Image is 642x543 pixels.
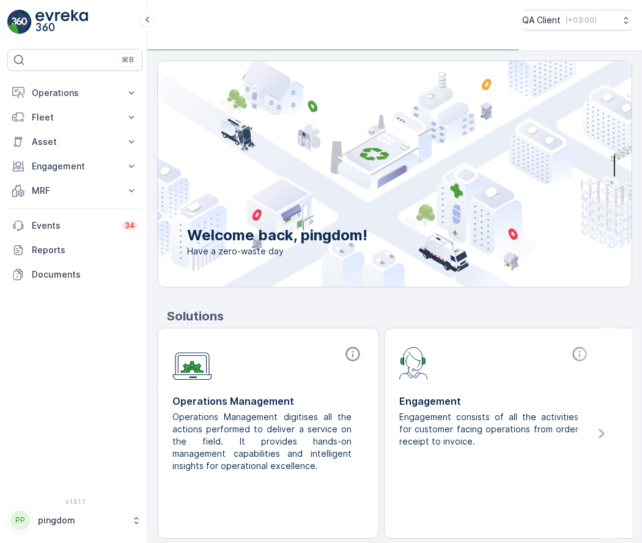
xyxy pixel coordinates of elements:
img: module-icon [399,345,428,380]
p: Asset [32,136,118,148]
span: Have a zero-waste day [187,245,367,257]
p: Operations Management digitises all the actions performed to deliver a service on the field. It p... [172,411,354,472]
p: Engagement [399,394,591,408]
button: Engagement [7,154,142,179]
div: PP [10,511,30,530]
p: 34 [125,221,135,231]
button: QA Client(+03:00) [522,10,632,31]
p: Reports [32,244,138,256]
p: QA Client [522,14,561,26]
p: Engagement [32,160,118,172]
a: Reports [7,238,142,262]
p: Fleet [32,111,118,124]
p: MRF [32,185,118,197]
button: Asset [7,130,142,154]
img: logo_light-DOdMpM7g.png [35,10,88,34]
p: Solutions [167,307,632,325]
button: Fleet [7,105,142,130]
a: Events34 [7,213,142,238]
p: ⌘B [122,55,134,65]
p: ( +03:00 ) [566,15,597,25]
img: city illustration [103,61,632,287]
p: Engagement consists of all the activities for customer facing operations from order receipt to in... [399,411,581,448]
p: Events [32,220,115,232]
a: Documents [7,262,142,287]
img: module-icon [172,345,212,380]
span: v 1.51.1 [7,498,142,505]
button: PPpingdom [7,508,142,533]
p: Documents [32,268,138,281]
p: Operations Management [172,394,364,408]
p: pingdom [38,514,125,526]
p: Operations [32,87,118,99]
img: logo [7,10,32,34]
button: MRF [7,179,142,203]
p: Welcome back, pingdom! [187,226,367,245]
button: Operations [7,81,142,105]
